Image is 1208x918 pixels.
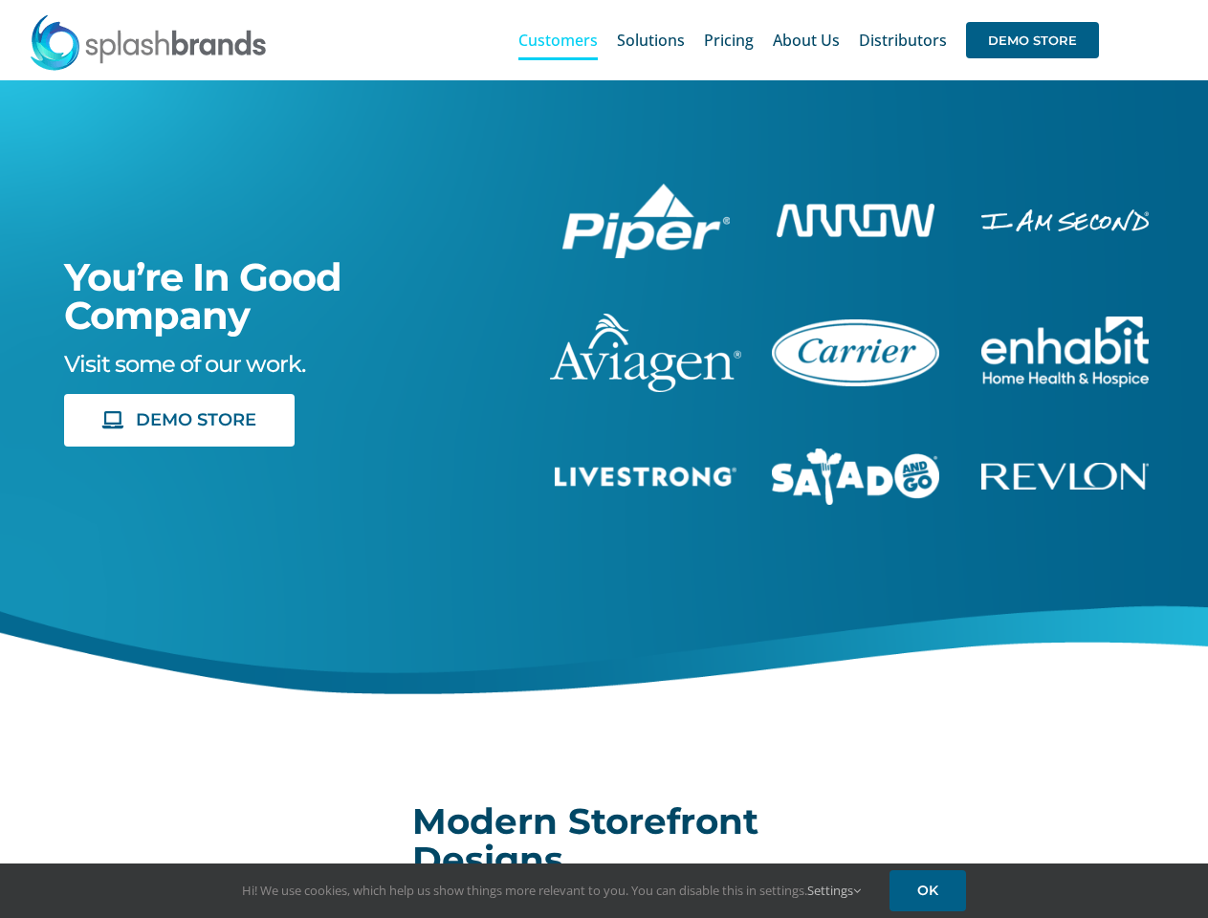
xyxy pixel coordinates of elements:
[518,33,598,48] span: Customers
[242,882,861,899] span: Hi! We use cookies, which help us show things more relevant to you. You can disable this in setti...
[704,33,754,48] span: Pricing
[29,13,268,71] img: SplashBrands.com Logo
[64,394,296,447] a: DEMO STORE
[64,253,341,339] span: You’re In Good Company
[981,209,1149,231] img: I Am Second Store
[704,10,754,71] a: Pricing
[772,448,939,506] img: Salad And Go Store
[966,22,1099,58] span: DEMO STORE
[772,319,939,386] img: Carrier Brand Store
[981,207,1149,228] a: enhabit-stacked-white
[518,10,1099,71] nav: Main Menu
[777,201,934,222] a: arrow-white
[981,463,1149,490] img: Revlon
[981,460,1149,481] a: revlon-flat-white
[550,314,741,392] img: aviagen-1C
[772,446,939,467] a: sng-1C
[966,10,1099,71] a: DEMO STORE
[777,204,934,237] img: Arrow Store
[981,317,1149,387] img: Enhabit Gear Store
[859,10,947,71] a: Distributors
[412,802,797,879] h2: Modern Storefront Designs
[859,33,947,48] span: Distributors
[772,317,939,338] a: carrier-1B
[617,33,685,48] span: Solutions
[807,882,861,899] a: Settings
[890,870,966,911] a: OK
[562,184,730,258] img: Piper Pilot Ship
[64,350,305,378] span: Visit some of our work.
[518,10,598,71] a: Customers
[555,467,736,487] img: Livestrong Store
[773,33,840,48] span: About Us
[562,181,730,202] a: piper-White
[555,464,736,485] a: livestrong-5E-website
[981,314,1149,335] a: enhabit-stacked-white
[136,410,256,430] span: DEMO STORE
